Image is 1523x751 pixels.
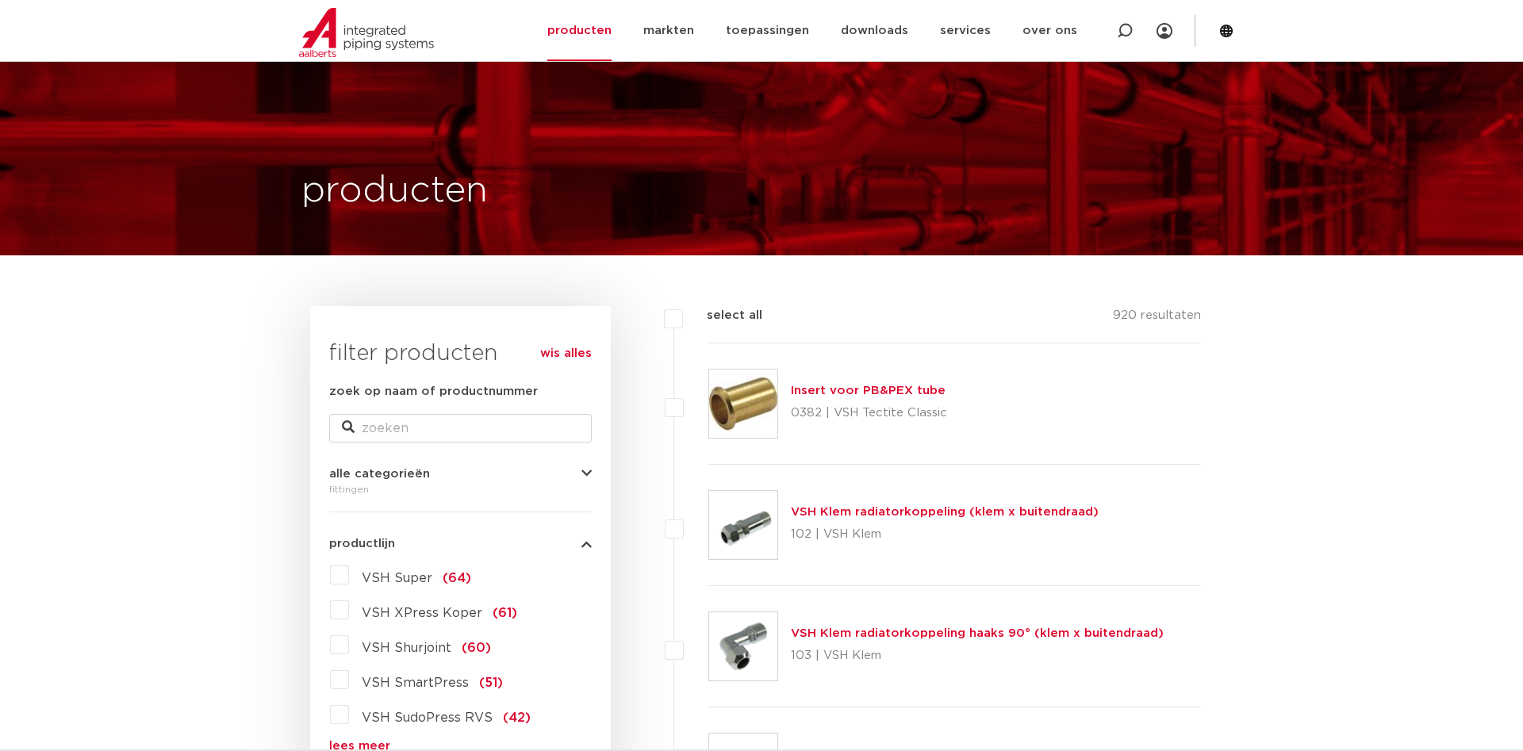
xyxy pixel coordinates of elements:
[362,676,469,689] span: VSH SmartPress
[493,607,517,619] span: (61)
[329,480,592,499] div: fittingen
[540,344,592,363] a: wis alles
[1113,306,1201,331] p: 920 resultaten
[329,468,592,480] button: alle categorieën
[329,468,430,480] span: alle categorieën
[362,642,451,654] span: VSH Shurjoint
[443,572,471,584] span: (64)
[709,370,777,438] img: Thumbnail for Insert voor PB&PEX tube
[791,385,946,397] a: Insert voor PB&PEX tube
[791,400,947,426] p: 0382 | VSH Tectite Classic
[329,538,592,550] button: productlijn
[709,612,777,680] img: Thumbnail for VSH Klem radiatorkoppeling haaks 90° (klem x buitendraad)
[791,522,1099,547] p: 102 | VSH Klem
[362,607,482,619] span: VSH XPress Koper
[329,382,538,401] label: zoek op naam of productnummer
[503,711,531,724] span: (42)
[791,506,1099,518] a: VSH Klem radiatorkoppeling (klem x buitendraad)
[329,414,592,443] input: zoeken
[791,643,1164,669] p: 103 | VSH Klem
[362,572,432,584] span: VSH Super
[329,538,395,550] span: productlijn
[709,491,777,559] img: Thumbnail for VSH Klem radiatorkoppeling (klem x buitendraad)
[479,676,503,689] span: (51)
[301,166,488,216] h1: producten
[462,642,491,654] span: (60)
[329,338,592,370] h3: filter producten
[683,306,762,325] label: select all
[362,711,493,724] span: VSH SudoPress RVS
[791,627,1164,639] a: VSH Klem radiatorkoppeling haaks 90° (klem x buitendraad)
